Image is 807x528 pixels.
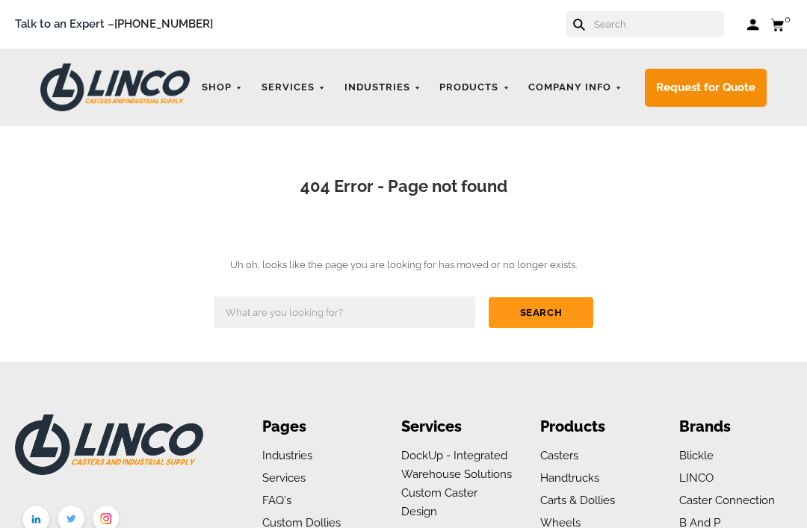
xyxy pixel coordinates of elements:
[679,494,775,507] a: Caster Connection
[15,414,203,475] img: LINCO CASTERS & INDUSTRIAL SUPPLY
[45,175,762,199] h1: 404 Error - Page not found
[521,73,630,102] a: Company Info
[540,471,599,485] a: Handtrucks
[262,414,375,439] li: Pages
[262,449,312,462] a: Industries
[214,296,475,328] input: What are you looking for?
[679,471,714,485] a: LINCO
[15,15,213,34] span: Talk to an Expert –
[40,63,190,111] img: LINCO CASTERS & INDUSTRIAL SUPPLY
[645,69,767,107] a: Request for Quote
[401,449,512,481] a: DockUp - Integrated Warehouse Solutions
[262,471,306,485] a: Services
[254,73,333,102] a: Services
[679,449,714,462] a: Blickle
[489,297,593,328] input: Search
[540,449,578,462] a: Casters
[679,414,792,439] li: Brands
[114,17,213,31] a: [PHONE_NUMBER]
[432,73,517,102] a: Products
[401,486,477,518] a: Custom Caster Design
[540,494,615,507] a: Carts & Dollies
[540,414,653,439] li: Products
[401,414,514,439] li: Services
[194,73,250,102] a: Shop
[262,494,291,507] a: FAQ's
[785,13,791,25] span: 0
[22,257,785,274] p: Uh oh, looks like the page you are looking for has moved or no longer exists.
[746,17,759,32] a: Log in
[593,11,724,37] input: Search
[770,15,792,34] a: 0
[337,73,429,102] a: Industries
